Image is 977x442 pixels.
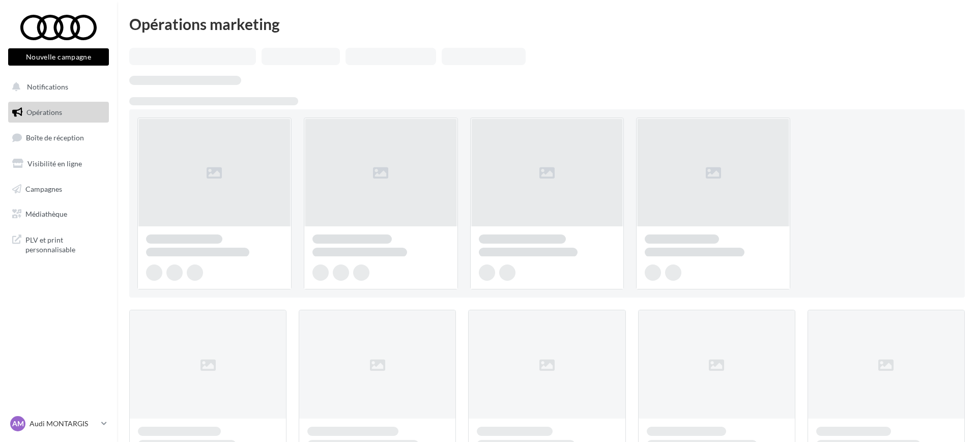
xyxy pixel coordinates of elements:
[6,203,111,225] a: Médiathèque
[30,419,97,429] p: Audi MONTARGIS
[6,153,111,174] a: Visibilité en ligne
[6,127,111,149] a: Boîte de réception
[27,159,82,168] span: Visibilité en ligne
[6,76,107,98] button: Notifications
[6,229,111,259] a: PLV et print personnalisable
[25,184,62,193] span: Campagnes
[6,179,111,200] a: Campagnes
[8,48,109,66] button: Nouvelle campagne
[129,16,965,32] div: Opérations marketing
[26,108,62,116] span: Opérations
[27,82,68,91] span: Notifications
[26,133,84,142] span: Boîte de réception
[6,102,111,123] a: Opérations
[25,233,105,255] span: PLV et print personnalisable
[8,414,109,433] a: AM Audi MONTARGIS
[12,419,24,429] span: AM
[25,210,67,218] span: Médiathèque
